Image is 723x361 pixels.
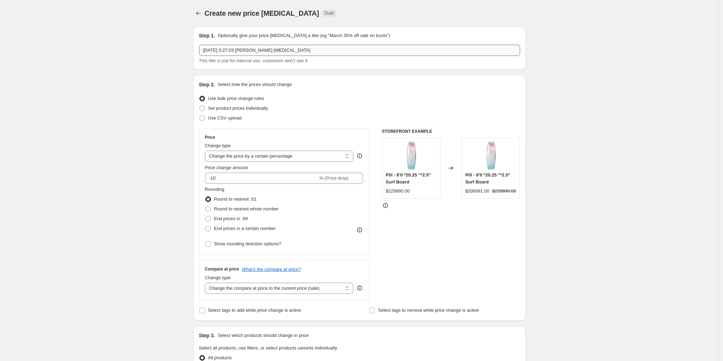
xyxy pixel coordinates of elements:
[382,129,520,134] h6: STOREFRONT EXAMPLE
[356,152,363,159] div: help
[208,355,232,360] span: All products
[208,115,242,121] span: Use CSV upload
[205,135,215,140] h3: Price
[319,175,348,181] span: % (Price drop)
[356,284,363,291] div: help
[378,308,479,313] span: Select tags to remove while price change is active
[214,226,276,231] span: End prices in a certain number
[492,188,516,195] strike: $229990.00
[205,275,231,280] span: Change type
[214,196,256,202] span: Round to nearest .01
[477,142,505,169] img: 03-1_80x.jpg
[397,142,425,169] img: 03-1_80x.jpg
[205,165,248,170] span: Price change amount
[205,9,319,17] span: Create new price [MEDICAL_DATA]
[208,106,268,111] span: Set product prices individually
[205,187,225,192] span: Rounding
[208,308,301,313] span: Select tags to add while price change is active
[465,172,510,185] span: Pill - 6'0 *20.25 "*2.5" Surf Board
[214,206,279,211] span: Round to nearest whole number
[199,58,307,63] span: This title is just for internal use, customers won't see it
[205,143,231,148] span: Change type
[242,267,301,272] button: What's the compare at price?
[208,96,264,101] span: Use bulk price change rules
[214,241,281,246] span: Show rounding direction options?
[386,188,410,195] div: $229990.00
[386,172,431,185] span: Pill - 6'0 *20.25 "*2.5" Surf Board
[199,345,337,351] span: Select all products, use filters, or select products variants individually
[205,173,318,184] input: -15
[218,32,390,39] p: Optionally give your price [MEDICAL_DATA] a title (eg "March 30% off sale on boots")
[205,266,239,272] h3: Compare at price
[218,81,292,88] p: Select how the prices should change
[465,188,489,195] div: $206991.00
[193,8,203,18] button: Price change jobs
[325,10,334,16] span: Draft
[199,32,215,39] h2: Step 1.
[199,332,215,339] h2: Step 3.
[214,216,248,221] span: End prices in .99
[199,45,520,56] input: 30% off holiday sale
[218,332,309,339] p: Select which products should change in price
[199,81,215,88] h2: Step 2.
